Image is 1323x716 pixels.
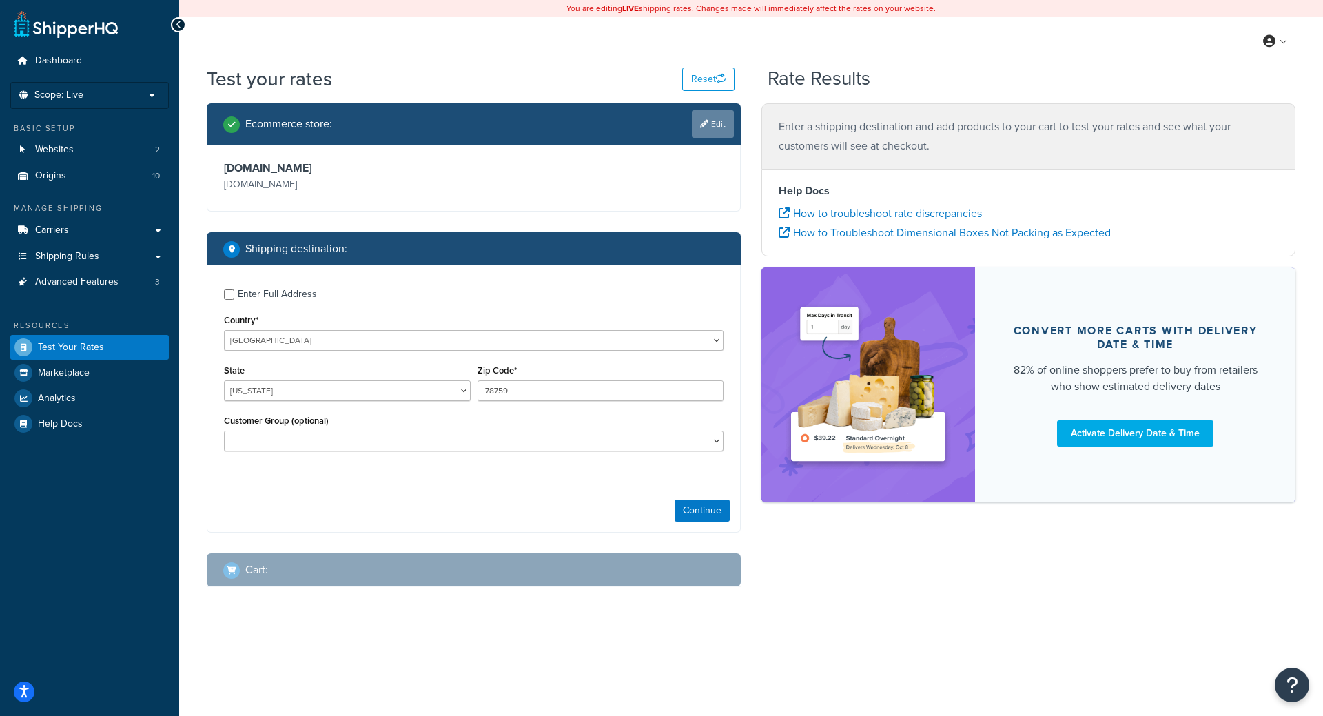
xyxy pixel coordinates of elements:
[692,110,734,138] a: Edit
[224,365,245,376] label: State
[10,335,169,360] a: Test Your Rates
[1275,668,1309,702] button: Open Resource Center
[779,225,1111,241] a: How to Troubleshoot Dimensional Boxes Not Packing as Expected
[10,163,169,189] a: Origins10
[35,251,99,263] span: Shipping Rules
[1057,420,1213,447] a: Activate Delivery Date & Time
[224,416,329,426] label: Customer Group (optional)
[38,367,90,379] span: Marketplace
[207,65,332,92] h1: Test your rates
[10,320,169,331] div: Resources
[10,360,169,385] a: Marketplace
[155,276,160,288] span: 3
[682,68,735,91] button: Reset
[10,269,169,295] li: Advanced Features
[245,243,347,255] h2: Shipping destination :
[622,2,639,14] b: LIVE
[224,315,258,325] label: Country*
[779,183,1278,199] h4: Help Docs
[10,244,169,269] a: Shipping Rules
[238,285,317,304] div: Enter Full Address
[38,418,83,430] span: Help Docs
[10,218,169,243] a: Carriers
[779,205,982,221] a: How to troubleshoot rate discrepancies
[38,393,76,405] span: Analytics
[224,161,471,175] h3: [DOMAIN_NAME]
[245,118,332,130] h2: Ecommerce store :
[10,137,169,163] a: Websites2
[224,289,234,300] input: Enter Full Address
[155,144,160,156] span: 2
[1008,324,1262,351] div: Convert more carts with delivery date & time
[10,48,169,74] a: Dashboard
[10,123,169,134] div: Basic Setup
[38,342,104,354] span: Test Your Rates
[779,117,1278,156] p: Enter a shipping destination and add products to your cart to test your rates and see what your c...
[35,225,69,236] span: Carriers
[245,564,268,576] h2: Cart :
[782,288,954,482] img: feature-image-ddt-36eae7f7280da8017bfb280eaccd9c446f90b1fe08728e4019434db127062ab4.png
[34,90,83,101] span: Scope: Live
[478,365,517,376] label: Zip Code*
[10,386,169,411] a: Analytics
[224,175,471,194] p: [DOMAIN_NAME]
[1008,362,1262,395] div: 82% of online shoppers prefer to buy from retailers who show estimated delivery dates
[10,137,169,163] li: Websites
[35,144,74,156] span: Websites
[35,170,66,182] span: Origins
[10,411,169,436] a: Help Docs
[675,500,730,522] button: Continue
[10,203,169,214] div: Manage Shipping
[768,68,870,90] h2: Rate Results
[10,163,169,189] li: Origins
[35,55,82,67] span: Dashboard
[152,170,160,182] span: 10
[10,269,169,295] a: Advanced Features3
[35,276,119,288] span: Advanced Features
